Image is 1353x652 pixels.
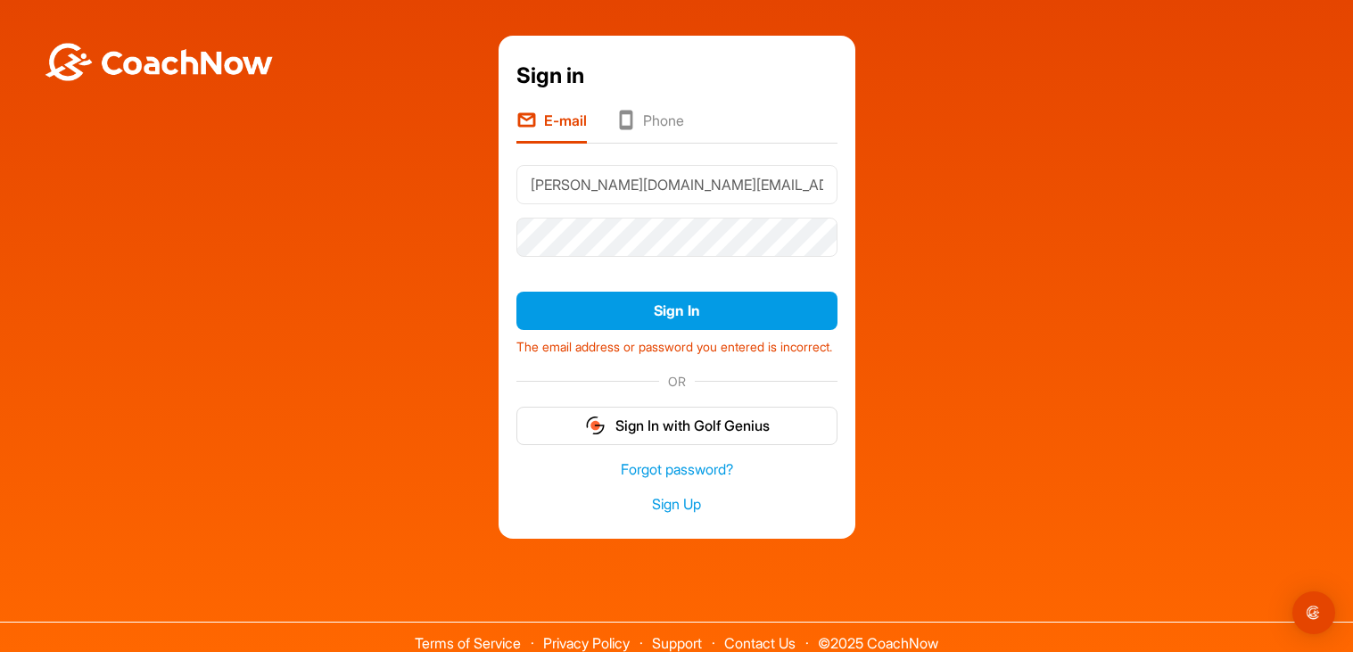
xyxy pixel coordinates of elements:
button: Sign In [516,292,837,330]
input: E-mail [516,165,837,204]
li: E-mail [516,110,587,144]
a: Forgot password? [516,459,837,480]
img: BwLJSsUCoWCh5upNqxVrqldRgqLPVwmV24tXu5FoVAoFEpwwqQ3VIfuoInZCoVCoTD4vwADAC3ZFMkVEQFDAAAAAElFTkSuQmCC [43,43,275,81]
a: Contact Us [724,634,796,652]
a: Privacy Policy [543,634,630,652]
img: gg_logo [584,415,606,436]
span: OR [659,372,695,391]
button: Sign In with Golf Genius [516,407,837,445]
a: Sign Up [516,494,837,515]
span: © 2025 CoachNow [809,623,947,650]
div: Sign in [516,60,837,92]
a: Terms of Service [415,634,521,652]
a: Support [652,634,702,652]
div: Open Intercom Messenger [1292,591,1335,634]
li: Phone [615,110,684,144]
div: The email address or password you entered is incorrect. [516,331,837,357]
